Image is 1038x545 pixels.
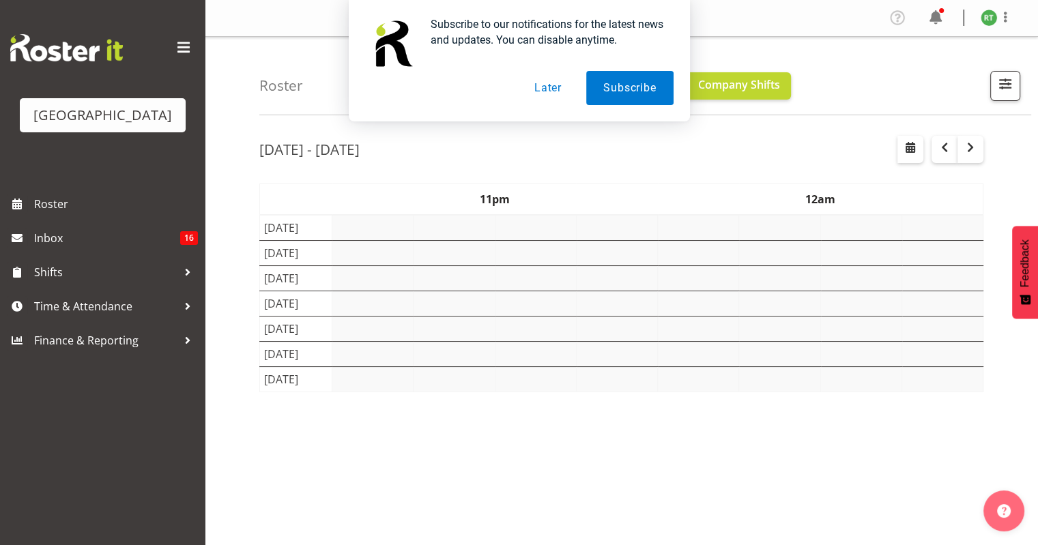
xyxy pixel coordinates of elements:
th: 12am [658,183,983,215]
button: Feedback - Show survey [1012,226,1038,319]
td: [DATE] [260,265,332,291]
span: Time & Attendance [34,296,177,316]
td: [DATE] [260,240,332,265]
button: Later [517,71,579,105]
td: [DATE] [260,341,332,366]
th: 11pm [332,183,658,215]
button: Select a specific date within the roster. [897,136,923,163]
img: notification icon [365,16,420,71]
td: [DATE] [260,366,332,392]
td: [DATE] [260,215,332,241]
span: Shifts [34,262,177,282]
span: Feedback [1019,239,1031,287]
div: Subscribe to our notifications for the latest news and updates. You can disable anytime. [420,16,674,48]
td: [DATE] [260,316,332,341]
span: Finance & Reporting [34,330,177,351]
span: Roster [34,194,198,214]
img: help-xxl-2.png [997,504,1011,518]
h2: [DATE] - [DATE] [259,141,360,158]
span: 16 [180,231,198,245]
td: [DATE] [260,291,332,316]
span: Inbox [34,228,180,248]
button: Subscribe [586,71,673,105]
